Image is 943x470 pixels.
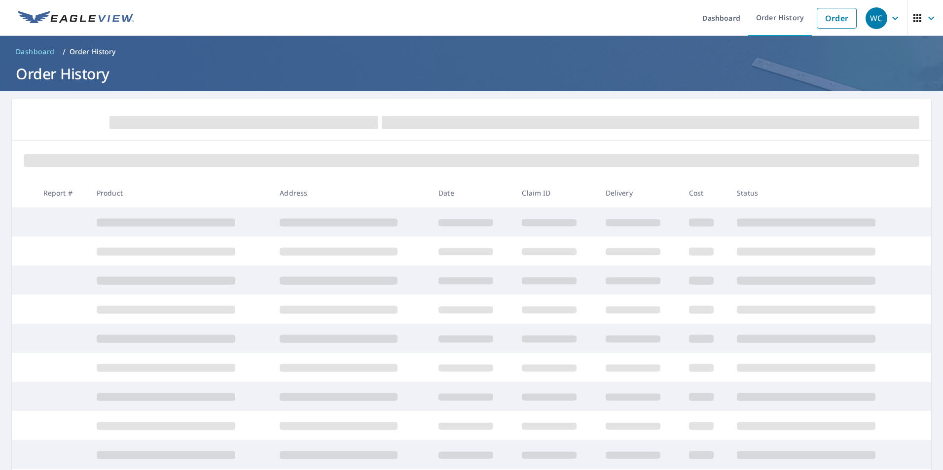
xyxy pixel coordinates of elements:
th: Address [272,178,431,207]
th: Report # [36,178,89,207]
p: Order History [70,47,116,57]
li: / [63,46,66,58]
nav: breadcrumb [12,44,931,60]
a: Dashboard [12,44,59,60]
th: Cost [681,178,729,207]
h1: Order History [12,64,931,84]
a: Order [817,8,857,29]
span: Dashboard [16,47,55,57]
div: WC [866,7,887,29]
th: Date [431,178,514,207]
th: Claim ID [514,178,597,207]
th: Delivery [598,178,681,207]
img: EV Logo [18,11,134,26]
th: Product [89,178,272,207]
th: Status [729,178,912,207]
